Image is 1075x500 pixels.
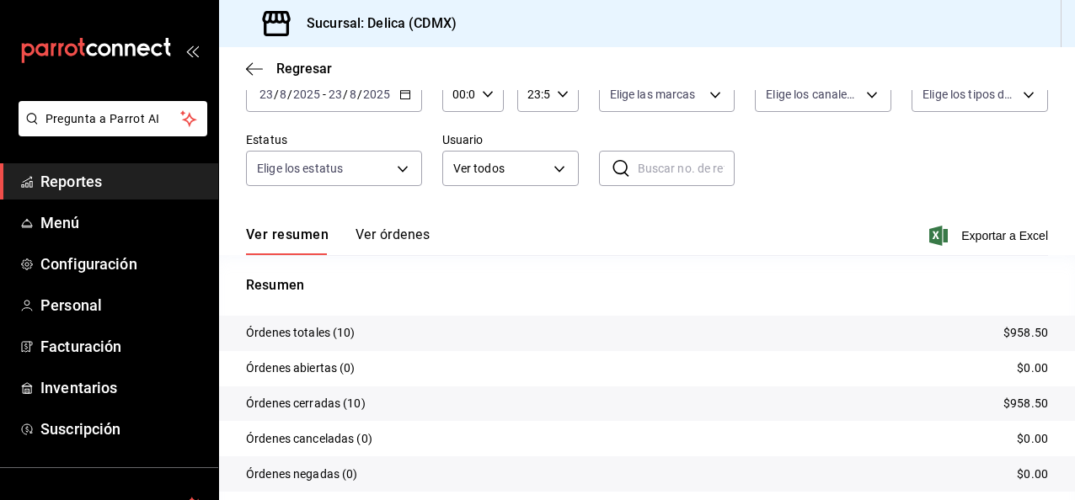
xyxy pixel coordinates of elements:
input: -- [259,88,274,101]
input: ---- [362,88,391,101]
span: Elige las marcas [610,86,696,103]
p: Órdenes abiertas (0) [246,359,356,377]
p: Resumen [246,275,1048,295]
span: - [323,88,326,101]
span: Pregunta a Parrot AI [45,110,181,128]
span: Elige los estatus [257,160,343,177]
p: Órdenes negadas (0) [246,465,358,483]
input: -- [279,88,287,101]
p: Órdenes canceladas (0) [246,430,372,448]
span: Elige los canales de venta [766,86,860,103]
p: Órdenes totales (10) [246,324,356,342]
button: Pregunta a Parrot AI [19,101,207,136]
span: Facturación [40,335,205,358]
p: $958.50 [1003,324,1048,342]
button: Exportar a Excel [933,226,1048,246]
button: Ver resumen [246,226,329,255]
span: Reportes [40,170,205,193]
p: $0.00 [1017,359,1048,377]
span: Personal [40,294,205,316]
input: -- [328,88,343,101]
button: Regresar [246,61,332,77]
span: / [343,88,348,101]
span: Menú [40,211,205,234]
input: -- [349,88,357,101]
label: Usuario [442,134,579,146]
span: Suscripción [40,418,205,440]
span: / [287,88,292,101]
span: / [274,88,279,101]
input: Buscar no. de referencia [638,152,735,185]
label: Estatus [246,134,422,146]
p: $0.00 [1017,465,1048,483]
input: ---- [292,88,321,101]
span: / [357,88,362,101]
h3: Sucursal: Delica (CDMX) [293,13,457,34]
p: $958.50 [1003,395,1048,412]
span: Inventarios [40,376,205,399]
p: Órdenes cerradas (10) [246,395,366,412]
p: $0.00 [1017,430,1048,448]
button: Ver órdenes [356,226,430,255]
span: Configuración [40,253,205,275]
span: Regresar [276,61,332,77]
div: navigation tabs [246,226,430,255]
span: Elige los tipos de orden [923,86,1017,103]
button: open_drawer_menu [185,44,199,57]
span: Ver todos [453,160,548,178]
a: Pregunta a Parrot AI [12,122,207,140]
